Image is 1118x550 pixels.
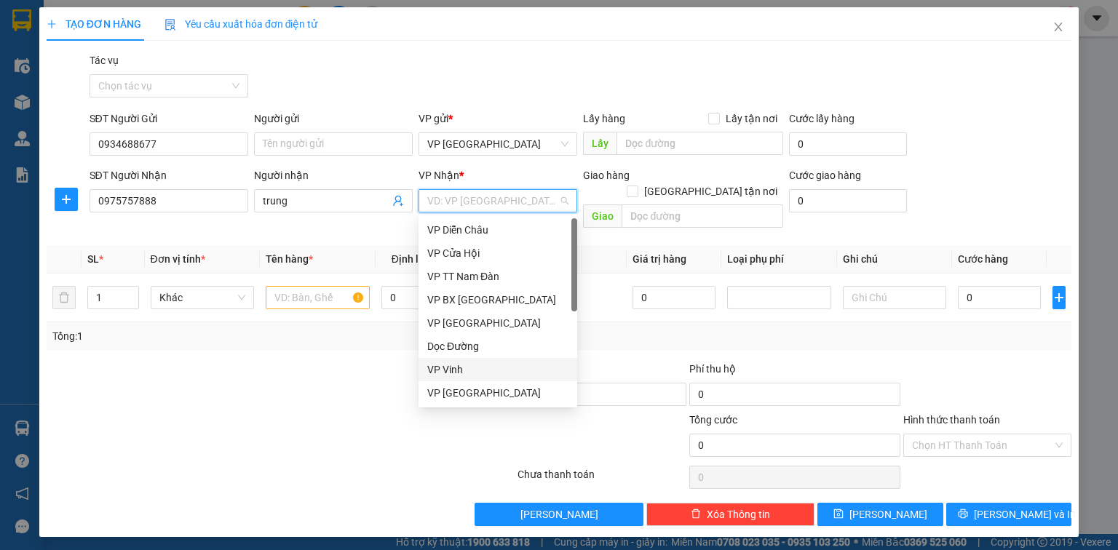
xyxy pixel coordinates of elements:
label: Hình thức thanh toán [903,414,1000,426]
span: Đơn vị tính [151,253,205,265]
img: logo [8,33,49,105]
div: Người nhận [254,167,413,183]
div: VP Cửa Hội [419,242,577,265]
div: VP Vinh [419,358,577,381]
div: VP Cầu Yên Xuân [419,311,577,335]
div: VP BX [GEOGRAPHIC_DATA] [427,292,568,308]
span: [PERSON_NAME] [849,506,927,522]
span: Khác [159,287,246,308]
input: Ghi Chú [843,286,947,309]
span: save [833,509,844,520]
div: VP gửi [419,111,577,127]
div: SĐT Người Nhận [90,167,248,183]
div: VP [GEOGRAPHIC_DATA] [427,385,568,401]
div: VP [GEOGRAPHIC_DATA] [427,315,568,331]
input: Cước lấy hàng [789,132,907,156]
div: Người gửi [254,111,413,127]
div: VP Vinh [427,362,568,378]
img: icon [164,19,176,31]
div: Phí thu hộ [689,361,900,383]
span: Tổng cước [689,414,737,426]
div: VP Cửa Hội [427,245,568,261]
span: printer [958,509,968,520]
button: printer[PERSON_NAME] và In [946,503,1072,526]
strong: Hotline : [PHONE_NUMBER] - [PHONE_NUMBER] [52,97,180,119]
span: Giao [583,204,622,228]
span: SL [87,253,99,265]
span: 42 [PERSON_NAME] - Vinh - [GEOGRAPHIC_DATA] [53,49,179,75]
div: VP TT Nam Đàn [427,268,568,284]
label: Tác vụ [90,55,119,66]
span: [GEOGRAPHIC_DATA] tận nơi [638,183,783,199]
input: Cước giao hàng [789,189,907,212]
button: delete [52,286,76,309]
span: delete [691,509,701,520]
button: plus [55,188,78,211]
span: plus [1053,292,1065,303]
span: VP Nhận [419,170,459,181]
div: Tổng: 1 [52,328,432,344]
label: Cước giao hàng [789,170,861,181]
div: VP BX Quảng Ngãi [419,288,577,311]
span: TẠO ĐƠN HÀNG [47,18,141,30]
span: close [1052,21,1064,33]
label: Cước lấy hàng [789,113,855,124]
button: deleteXóa Thông tin [646,503,814,526]
button: Close [1038,7,1079,48]
div: VP Diễn Châu [427,222,568,238]
span: plus [47,19,57,29]
span: Định lượng [392,253,443,265]
div: Dọc Đường [427,338,568,354]
span: Tên hàng [266,253,313,265]
span: plus [55,194,77,205]
span: Lấy hàng [583,113,625,124]
span: DN1209250765 [183,54,270,69]
span: Yêu cầu xuất hóa đơn điện tử [164,18,318,30]
input: Dọc đường [617,132,783,155]
span: [PERSON_NAME] [520,506,598,522]
div: VP TT Nam Đàn [419,265,577,288]
th: Ghi chú [837,245,953,274]
span: Lấy tận nơi [720,111,783,127]
strong: HÃNG XE HẢI HOÀNG GIA [71,15,162,46]
input: Dọc đường [622,204,783,228]
div: SĐT Người Gửi [90,111,248,127]
button: save[PERSON_NAME] [817,503,943,526]
button: [PERSON_NAME] [475,503,643,526]
th: Loại phụ phí [721,245,837,274]
div: Dọc Đường [419,335,577,358]
input: VD: Bàn, Ghế [266,286,370,309]
span: Giao hàng [583,170,630,181]
strong: PHIẾU GỬI HÀNG [58,79,175,94]
span: Cước hàng [958,253,1008,265]
span: Xóa Thông tin [707,506,770,522]
span: user-add [392,195,404,207]
span: [PERSON_NAME] và In [974,506,1076,522]
span: Giá trị hàng [633,253,686,265]
span: VP Đà Nẵng [427,133,568,155]
button: plus [1052,286,1066,309]
div: VP Diễn Châu [419,218,577,242]
span: Lấy [583,132,617,155]
input: 0 [633,286,715,309]
div: VP Đà Nẵng [419,381,577,404]
div: Chưa thanh toán [516,466,687,492]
